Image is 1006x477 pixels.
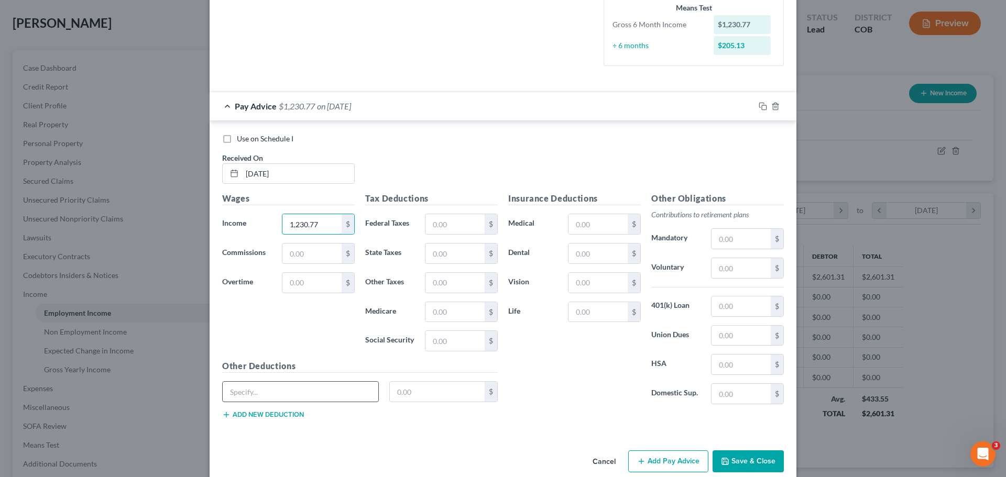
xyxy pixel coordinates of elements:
[712,258,771,278] input: 0.00
[568,243,628,263] input: 0.00
[365,192,498,205] h5: Tax Deductions
[607,19,708,30] div: Gross 6 Month Income
[279,101,315,111] span: $1,230.77
[317,101,351,111] span: on [DATE]
[342,243,354,263] div: $
[568,214,628,234] input: 0.00
[503,302,563,323] label: Life
[360,272,420,293] label: Other Taxes
[282,243,342,263] input: 0.00
[485,273,497,293] div: $
[282,214,342,234] input: 0.00
[235,101,277,111] span: Pay Advice
[713,450,784,472] button: Save & Close
[646,258,706,279] label: Voluntary
[390,382,485,402] input: 0.00
[568,302,628,322] input: 0.00
[360,302,420,323] label: Medicare
[222,411,304,419] button: Add new deduction
[613,3,775,13] div: Means Test
[508,192,641,205] h5: Insurance Deductions
[282,273,342,293] input: 0.00
[503,214,563,235] label: Medical
[714,36,771,55] div: $205.13
[970,441,996,467] iframe: Intercom live chat
[342,214,354,234] div: $
[485,331,497,351] div: $
[651,192,784,205] h5: Other Obligations
[360,330,420,351] label: Social Security
[584,451,624,472] button: Cancel
[992,441,1000,450] span: 3
[628,243,640,263] div: $
[651,209,784,220] p: Contributions to retirement plans
[712,326,771,346] input: 0.00
[712,384,771,404] input: 0.00
[425,243,485,263] input: 0.00
[485,214,497,234] div: $
[646,383,706,404] label: Domestic Sup.
[425,331,485,351] input: 0.00
[222,153,263,162] span: Received On
[223,382,378,402] input: Specify...
[712,296,771,316] input: 0.00
[217,243,277,264] label: Commissions
[628,273,640,293] div: $
[771,326,783,346] div: $
[771,354,783,374] div: $
[714,15,771,34] div: $1,230.77
[771,296,783,316] div: $
[771,229,783,249] div: $
[222,360,498,373] h5: Other Deductions
[646,296,706,317] label: 401(k) Loan
[712,229,771,249] input: 0.00
[425,273,485,293] input: 0.00
[607,40,708,51] div: ÷ 6 months
[242,164,354,184] input: MM/DD/YYYY
[342,273,354,293] div: $
[628,214,640,234] div: $
[360,243,420,264] label: State Taxes
[485,243,497,263] div: $
[646,228,706,249] label: Mandatory
[646,325,706,346] label: Union Dues
[425,302,485,322] input: 0.00
[485,302,497,322] div: $
[425,214,485,234] input: 0.00
[222,218,246,227] span: Income
[771,258,783,278] div: $
[628,450,708,472] button: Add Pay Advice
[503,243,563,264] label: Dental
[628,302,640,322] div: $
[222,192,355,205] h5: Wages
[485,382,497,402] div: $
[237,134,293,143] span: Use on Schedule I
[360,214,420,235] label: Federal Taxes
[568,273,628,293] input: 0.00
[646,354,706,375] label: HSA
[217,272,277,293] label: Overtime
[771,384,783,404] div: $
[503,272,563,293] label: Vision
[712,354,771,374] input: 0.00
